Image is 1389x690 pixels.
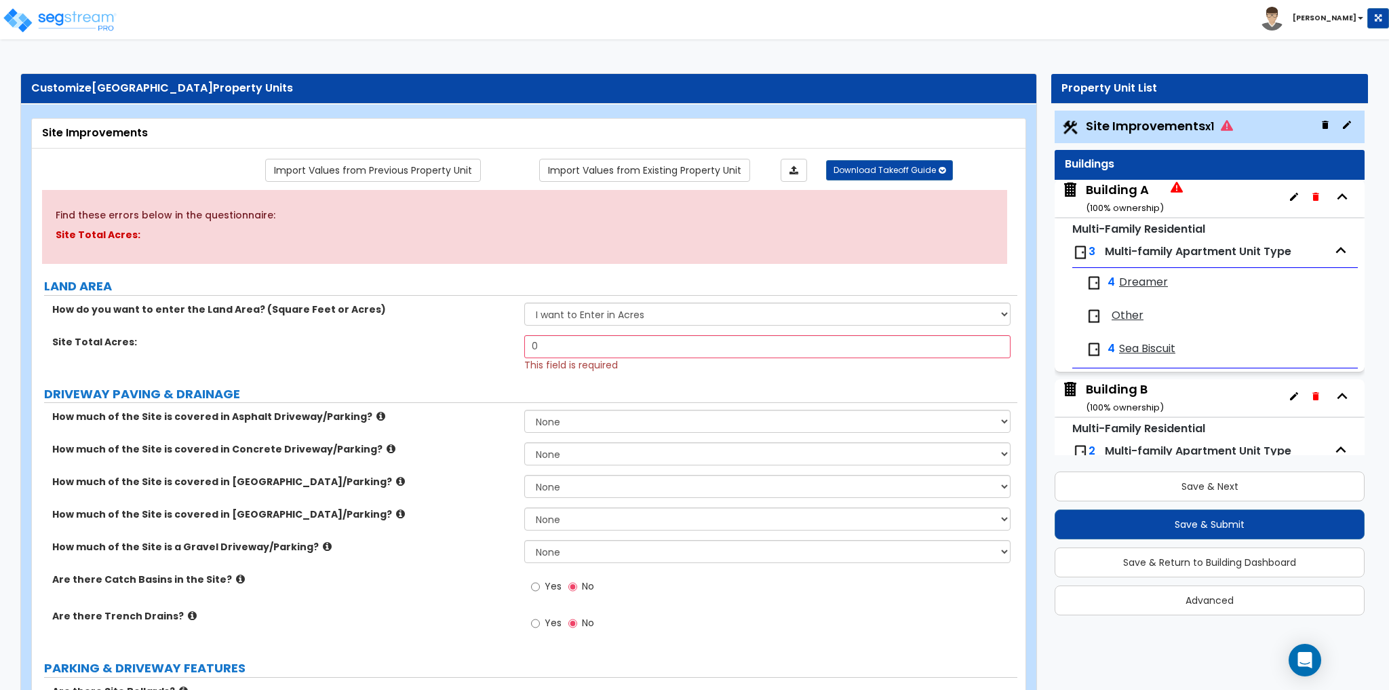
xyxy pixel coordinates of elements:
button: Save & Return to Building Dashboard [1055,548,1365,577]
i: click for more info! [387,444,395,454]
label: How do you want to enter the Land Area? (Square Feet or Acres) [52,303,514,316]
img: door.png [1086,341,1102,358]
label: PARKING & DRIVEWAY FEATURES [44,659,1017,677]
label: LAND AREA [44,277,1017,295]
label: Are there Catch Basins in the Site? [52,573,514,586]
div: Site Improvements [42,126,1015,141]
span: 4 [1108,341,1115,357]
span: 3 [1089,244,1095,259]
button: Save & Submit [1055,510,1365,539]
small: x1 [1205,119,1214,134]
span: Download Takeoff Guide [834,164,936,176]
label: DRIVEWAY PAVING & DRAINAGE [44,385,1017,403]
small: ( 100 % ownership) [1086,202,1164,214]
span: Yes [545,616,562,630]
img: building.svg [1061,181,1079,199]
div: Buildings [1065,157,1354,172]
a: Import the dynamic attribute values from previous properties. [265,159,481,182]
img: door.png [1086,275,1102,291]
label: Are there Trench Drains? [52,609,514,623]
span: 4 [1108,275,1115,290]
span: Dreamer [1119,275,1168,290]
span: Building B [1061,381,1164,415]
span: Yes [545,579,562,593]
small: Multi-Family Residential [1072,421,1205,436]
a: Import the dynamic attribute values from existing properties. [539,159,750,182]
span: No [582,579,594,593]
div: Property Unit List [1061,81,1358,96]
img: door.png [1086,308,1102,324]
input: Yes [531,616,540,631]
input: No [568,616,577,631]
label: How much of the Site is covered in [GEOGRAPHIC_DATA]/Parking? [52,507,514,521]
a: Import the dynamic attributes value through Excel sheet [781,159,807,182]
span: No [582,616,594,630]
img: building.svg [1061,381,1079,398]
label: Site Total Acres: [52,335,514,349]
span: Multi-family Apartment Unit Type [1105,244,1291,259]
div: Building B [1086,381,1164,415]
i: click for more info! [323,541,332,552]
span: This field is required [524,358,618,372]
img: avatar.png [1260,7,1284,31]
i: click for more info! [188,611,197,621]
span: Sea Biscuit [1119,341,1175,357]
span: Building A [1061,181,1183,216]
i: click for more info! [396,509,405,519]
p: Site Total Acres: [56,227,994,244]
label: How much of the Site is covered in Concrete Driveway/Parking? [52,442,514,456]
input: No [568,579,577,594]
button: Save & Next [1055,472,1365,501]
b: [PERSON_NAME] [1293,13,1356,23]
span: Other [1112,308,1143,324]
label: How much of the Site is a Gravel Driveway/Parking? [52,540,514,554]
img: logo_pro_r.png [2,7,117,34]
div: Building A [1086,181,1164,216]
small: ( 100 % ownership) [1086,401,1164,414]
img: door.png [1072,244,1089,261]
i: click for more info! [236,574,245,584]
label: How much of the Site is covered in [GEOGRAPHIC_DATA]/Parking? [52,475,514,488]
h5: Find these errors below in the questionnaire: [56,210,994,221]
i: click for more info! [376,411,385,421]
div: Customize Property Units [31,81,1026,96]
label: How much of the Site is covered in Asphalt Driveway/Parking? [52,410,514,423]
div: Open Intercom Messenger [1289,644,1321,676]
button: Download Takeoff Guide [826,160,953,180]
small: Multi-Family Residential [1072,221,1205,237]
button: Advanced [1055,586,1365,615]
span: Site Improvements [1086,117,1233,134]
img: door.png [1072,444,1089,460]
span: Multi-family Apartment Unit Type [1105,443,1291,459]
span: 2 [1089,443,1095,459]
input: Yes [531,579,540,594]
span: [GEOGRAPHIC_DATA] [92,80,213,96]
i: click for more info! [396,476,405,486]
img: Construction.png [1061,119,1079,136]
